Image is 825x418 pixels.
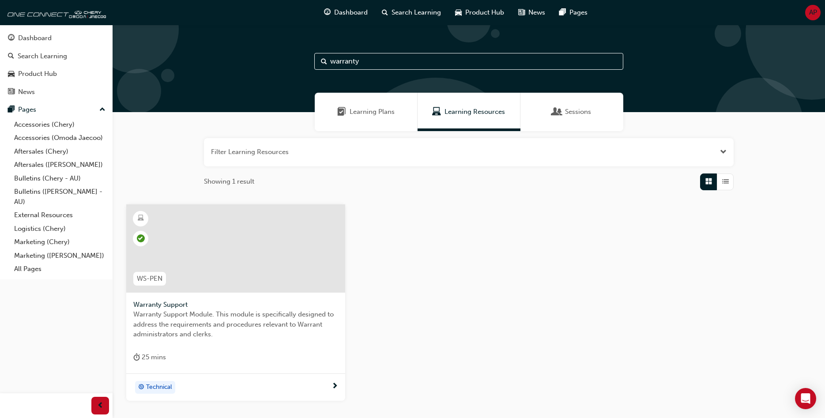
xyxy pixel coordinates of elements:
[321,56,327,67] span: Search
[18,69,57,79] div: Product Hub
[99,104,105,116] span: up-icon
[11,222,109,236] a: Logistics (Chery)
[315,93,418,131] a: Learning PlansLearning Plans
[722,177,729,187] span: List
[805,5,821,20] button: AP
[133,352,140,363] span: duration-icon
[4,66,109,82] a: Product Hub
[204,177,254,187] span: Showing 1 result
[375,4,448,22] a: search-iconSearch Learning
[418,93,520,131] a: Learning ResourcesLearning Resources
[448,4,511,22] a: car-iconProduct Hub
[133,309,338,339] span: Warranty Support Module. This module is specifically designed to address the requirements and pro...
[4,30,109,46] a: Dashboard
[520,93,623,131] a: SessionsSessions
[11,131,109,145] a: Accessories (Omoda Jaecoo)
[126,204,345,401] a: WS-PENWarranty SupportWarranty Support Module. This module is specifically designed to address th...
[18,51,67,61] div: Search Learning
[565,107,591,117] span: Sessions
[11,249,109,263] a: Marketing ([PERSON_NAME])
[809,8,817,18] span: AP
[553,107,561,117] span: Sessions
[8,70,15,78] span: car-icon
[432,107,441,117] span: Learning Resources
[392,8,441,18] span: Search Learning
[11,172,109,185] a: Bulletins (Chery - AU)
[528,8,545,18] span: News
[324,7,331,18] span: guage-icon
[705,177,712,187] span: Grid
[455,7,462,18] span: car-icon
[11,118,109,132] a: Accessories (Chery)
[4,84,109,100] a: News
[8,106,15,114] span: pages-icon
[569,8,588,18] span: Pages
[465,8,504,18] span: Product Hub
[382,7,388,18] span: search-icon
[18,33,52,43] div: Dashboard
[518,7,525,18] span: news-icon
[511,4,552,22] a: news-iconNews
[11,208,109,222] a: External Resources
[137,234,145,242] span: learningRecordVerb_PASS-icon
[138,213,144,224] span: learningResourceType_ELEARNING-icon
[314,53,623,70] input: Search...
[18,87,35,97] div: News
[445,107,505,117] span: Learning Resources
[350,107,395,117] span: Learning Plans
[332,383,338,391] span: next-icon
[8,34,15,42] span: guage-icon
[11,235,109,249] a: Marketing (Chery)
[137,274,162,284] span: WS-PEN
[720,147,727,157] button: Open the filter
[11,158,109,172] a: Aftersales ([PERSON_NAME])
[552,4,595,22] a: pages-iconPages
[559,7,566,18] span: pages-icon
[146,382,172,392] span: Technical
[11,185,109,208] a: Bulletins ([PERSON_NAME] - AU)
[97,400,104,411] span: prev-icon
[8,88,15,96] span: news-icon
[4,102,109,118] button: Pages
[133,352,166,363] div: 25 mins
[4,48,109,64] a: Search Learning
[4,28,109,102] button: DashboardSearch LearningProduct HubNews
[4,4,106,21] img: oneconnect
[337,107,346,117] span: Learning Plans
[11,145,109,158] a: Aftersales (Chery)
[18,105,36,115] div: Pages
[138,382,144,393] span: target-icon
[795,388,816,409] div: Open Intercom Messenger
[334,8,368,18] span: Dashboard
[11,262,109,276] a: All Pages
[8,53,14,60] span: search-icon
[317,4,375,22] a: guage-iconDashboard
[133,300,338,310] span: Warranty Support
